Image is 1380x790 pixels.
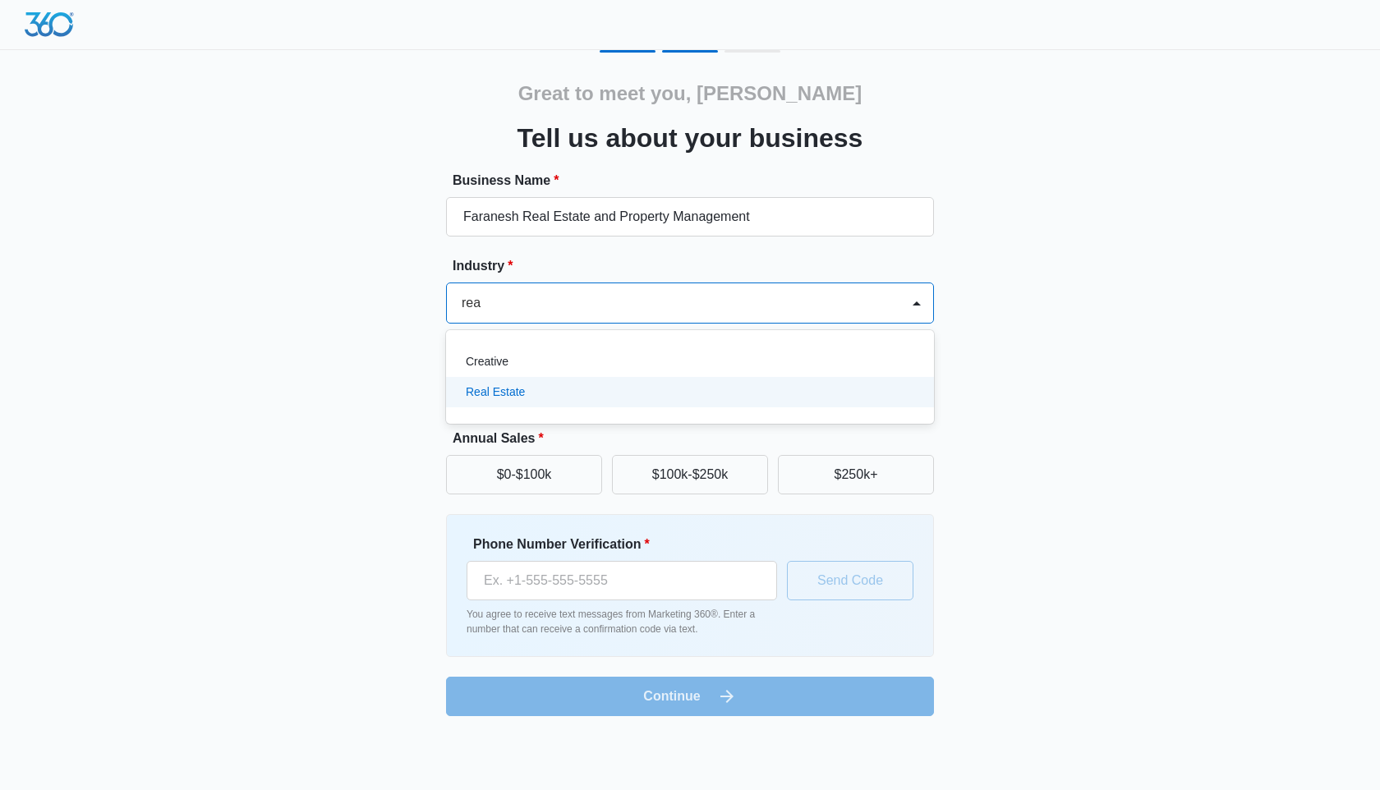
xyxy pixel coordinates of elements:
p: Real Estate [466,384,525,401]
label: Phone Number Verification [473,535,784,554]
p: You agree to receive text messages from Marketing 360®. Enter a number that can receive a confirm... [467,607,777,636]
input: Ex. +1-555-555-5555 [467,561,777,600]
label: Business Name [453,171,941,191]
button: $250k+ [778,455,934,494]
input: e.g. Jane's Plumbing [446,197,934,237]
button: $0-$100k [446,455,602,494]
button: $100k-$250k [612,455,768,494]
h2: Great to meet you, [PERSON_NAME] [518,79,862,108]
p: Creative [466,353,508,370]
label: Industry [453,256,941,276]
h3: Tell us about your business [517,118,863,158]
label: Annual Sales [453,429,941,448]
